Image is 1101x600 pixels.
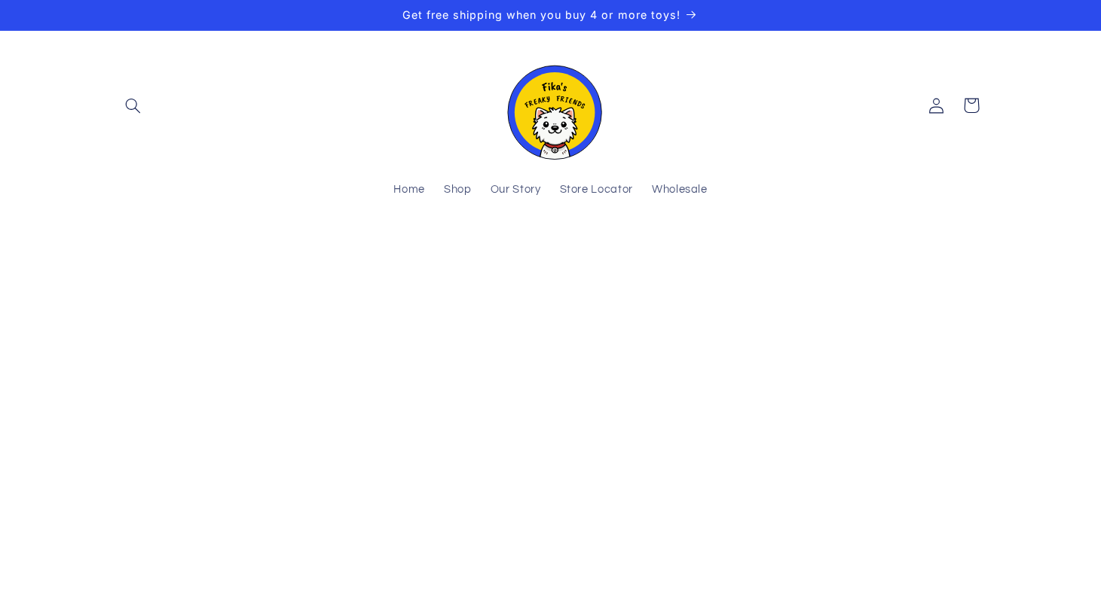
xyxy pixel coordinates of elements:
[115,88,150,123] summary: Search
[550,174,642,207] a: Store Locator
[560,183,633,197] span: Store Locator
[491,183,541,197] span: Our Story
[402,8,680,21] span: Get free shipping when you buy 4 or more toys!
[481,174,550,207] a: Our Story
[492,46,610,166] a: Fika's Freaky Friends
[444,183,472,197] span: Shop
[498,52,604,160] img: Fika's Freaky Friends
[384,174,435,207] a: Home
[393,183,425,197] span: Home
[652,183,708,197] span: Wholesale
[434,174,481,207] a: Shop
[642,174,717,207] a: Wholesale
